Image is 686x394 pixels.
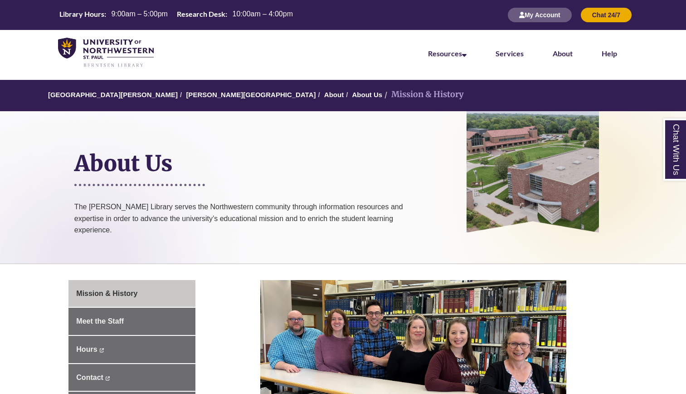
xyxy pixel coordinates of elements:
[68,336,195,363] a: Hours
[56,9,297,21] a: Hours Today
[56,9,297,20] table: Hours Today
[186,91,316,98] a: [PERSON_NAME][GEOGRAPHIC_DATA]
[324,91,344,98] a: About
[48,91,178,98] a: [GEOGRAPHIC_DATA][PERSON_NAME]
[508,11,572,19] a: My Account
[581,11,632,19] a: Chat 24/7
[99,348,104,352] i: This link opens in a new window
[105,376,110,380] i: This link opens in a new window
[496,49,524,58] a: Services
[173,9,229,19] th: Research Desk:
[428,49,467,58] a: Resources
[74,113,408,182] h1: About Us
[111,10,168,18] span: 9:00am – 5:00pm
[76,374,103,381] span: Contact
[76,317,124,325] span: Meet the Staff
[553,49,573,58] a: About
[581,8,632,22] button: Chat 24/7
[68,308,195,335] a: Meet the Staff
[602,49,617,58] a: Help
[233,10,293,18] span: 10:00am – 4:00pm
[56,9,107,19] th: Library Hours:
[68,280,195,307] a: Mission & History
[74,201,408,259] p: The [PERSON_NAME] Library serves the Northwestern community through information resources and exp...
[508,8,572,22] button: My Account
[68,364,195,391] a: Contact
[76,345,97,353] span: Hours
[76,290,137,297] span: Mission & History
[58,38,154,68] img: UNWSP Library Logo
[382,88,464,101] li: Mission & History
[352,91,383,98] a: About Us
